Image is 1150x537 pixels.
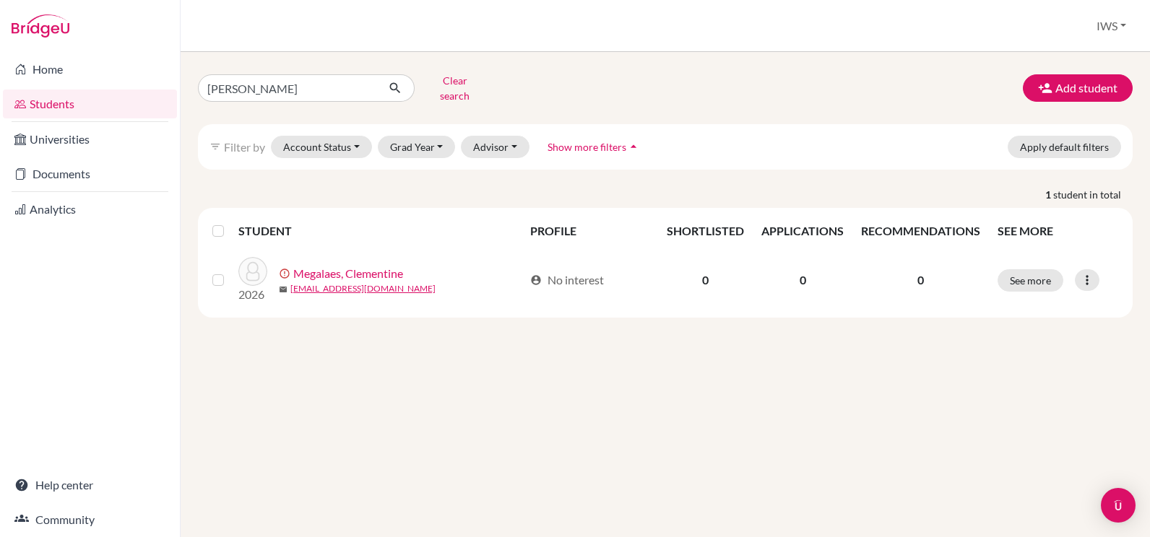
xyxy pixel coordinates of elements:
p: 0 [861,271,980,289]
th: APPLICATIONS [753,214,852,248]
a: Students [3,89,177,118]
p: 2026 [238,286,267,303]
a: Analytics [3,195,177,224]
div: Open Intercom Messenger [1101,488,1136,523]
a: Universities [3,125,177,154]
button: Account Status [271,136,372,158]
img: Megalaes, Clementine [238,257,267,286]
button: IWS [1090,12,1133,40]
th: SHORTLISTED [658,214,753,248]
a: Documents [3,160,177,188]
button: See more [998,269,1063,292]
td: 0 [658,248,753,312]
span: error_outline [279,268,293,279]
button: Clear search [415,69,495,107]
th: STUDENT [238,214,522,248]
strong: 1 [1045,187,1053,202]
td: 0 [753,248,852,312]
button: Grad Year [378,136,456,158]
span: student in total [1053,187,1133,202]
th: RECOMMENDATIONS [852,214,989,248]
span: mail [279,285,287,294]
button: Advisor [461,136,529,158]
img: Bridge-U [12,14,69,38]
a: Megalaes, Clementine [293,265,403,282]
a: Help center [3,471,177,499]
button: Add student [1023,74,1133,102]
span: account_circle [530,274,542,286]
span: Filter by [224,140,265,154]
i: arrow_drop_up [626,139,641,154]
span: Show more filters [548,141,626,153]
a: Community [3,505,177,534]
th: PROFILE [522,214,659,248]
a: Home [3,55,177,84]
input: Find student by name... [198,74,377,102]
button: Show more filtersarrow_drop_up [535,136,653,158]
th: SEE MORE [989,214,1127,248]
a: [EMAIL_ADDRESS][DOMAIN_NAME] [290,282,436,295]
i: filter_list [209,141,221,152]
div: No interest [530,271,604,289]
button: Apply default filters [1008,136,1121,158]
